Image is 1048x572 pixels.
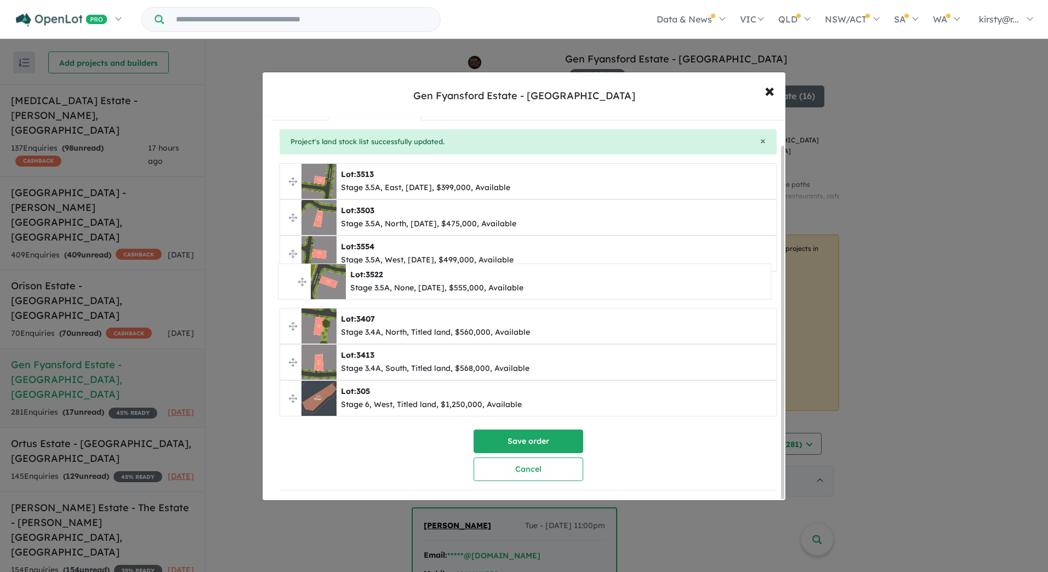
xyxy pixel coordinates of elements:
[356,242,374,251] span: 3554
[413,89,635,103] div: Gen Fyansford Estate - [GEOGRAPHIC_DATA]
[301,164,337,199] img: Gen%20Fyansford%20Estate%20-%20Fyansford%20-%20Lot%203513___1750315101.jpg
[341,398,522,411] div: Stage 6, West, Titled land, $1,250,000, Available
[341,386,370,396] b: Lot:
[289,214,297,222] img: drag.svg
[356,314,375,324] span: 3407
[166,8,438,31] input: Try estate name, suburb, builder or developer
[760,134,766,147] span: ×
[765,78,774,102] span: ×
[356,350,374,360] span: 3413
[280,129,777,155] div: Project's land stock list successfully updated.
[341,326,530,339] div: Stage 3.4A, North, Titled land, $560,000, Available
[356,386,370,396] span: 305
[341,181,510,195] div: Stage 3.5A, East, [DATE], $399,000, Available
[289,394,297,403] img: drag.svg
[979,14,1019,25] span: kirsty@r...
[356,169,374,179] span: 3513
[301,308,337,344] img: Gen%20Fyansford%20Estate%20-%20Fyansford%20-%20Lot%203407___1746488133.jpg
[301,200,337,235] img: Gen%20Fyansford%20Estate%20-%20Fyansford%20-%20Lot%203503___1746486028.jpg
[16,13,107,27] img: Openlot PRO Logo White
[356,205,374,215] span: 3503
[289,322,297,330] img: drag.svg
[760,136,766,146] button: Close
[301,381,337,416] img: Gen%20Fyansford%20Estate%20-%20Fyansford%20-%20Lot%20305___1741219722.jpg
[301,345,337,380] img: Gen%20Fyansford%20Estate%20-%20Fyansford%20-%20Lot%203413___1749191465.jpg
[301,236,337,271] img: Gen%20Fyansford%20Estate%20-%20Fyansford%20-%20Lot%203554___1749191600.jpg
[289,250,297,258] img: drag.svg
[341,169,374,179] b: Lot:
[341,205,374,215] b: Lot:
[289,178,297,186] img: drag.svg
[289,358,297,367] img: drag.svg
[474,457,583,481] button: Cancel
[341,350,374,360] b: Lot:
[341,218,516,231] div: Stage 3.5A, North, [DATE], $475,000, Available
[341,362,529,375] div: Stage 3.4A, South, Titled land, $568,000, Available
[474,430,583,453] button: Save order
[341,254,514,267] div: Stage 3.5A, West, [DATE], $499,000, Available
[341,314,375,324] b: Lot:
[341,242,374,251] b: Lot:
